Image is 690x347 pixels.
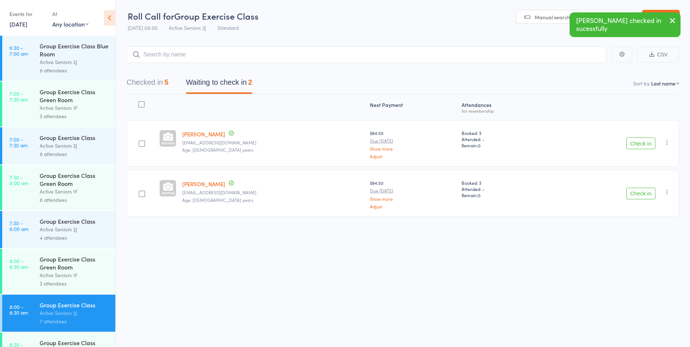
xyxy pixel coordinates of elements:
div: Group Exercise Class Green Room [40,88,109,104]
a: Adjust [370,204,455,209]
span: Active Seniors 2J [169,24,206,31]
div: for membership [462,108,545,113]
div: Active Seniors 1F [40,187,109,196]
div: Active Seniors 2J [40,225,109,234]
span: Age: [DEMOGRAPHIC_DATA] years [182,197,253,203]
small: perubie@yahoo.com [182,140,364,145]
button: Check in [626,188,655,199]
div: Atten­dances [459,97,548,117]
time: 7:00 - 7:30 am [9,91,28,102]
time: 7:30 - 8:00 am [9,174,28,186]
span: Age: [DEMOGRAPHIC_DATA] years [182,147,253,153]
div: Group Exercise Class Green Room [40,255,109,271]
a: 7:00 -7:30 amGroup Exercise Class Green RoomActive Seniors 1F3 attendees [2,81,115,127]
div: Group Exercise Class Blue Room [40,42,109,58]
button: CSV [638,47,679,63]
span: Remain: [462,192,545,198]
div: Next Payment [367,97,458,117]
a: 8:00 -8:30 amGroup Exercise Class Green RoomActive Seniors 1F3 attendees [2,249,115,294]
div: 8 attendees [40,66,109,75]
div: $84.50 [370,180,455,208]
input: Search by name [127,46,606,63]
a: Show more [370,146,455,151]
div: Active Seniors 2J [40,309,109,317]
div: 3 attendees [40,279,109,288]
div: 7 attendees [40,317,109,326]
span: [DATE] 08:00 [128,24,157,31]
span: Remain: [462,142,545,148]
div: At [52,8,88,20]
a: Show more [370,196,455,201]
small: cwoodhill@bigpond.com [182,190,364,195]
time: 7:00 - 7:30 am [9,136,28,148]
div: 3 attendees [40,112,109,120]
a: [DATE] [9,20,27,28]
span: Group Exercise Class [174,10,259,22]
span: Roll Call for [128,10,174,22]
div: Group Exercise Class [40,217,109,225]
span: 0 [478,192,480,198]
a: 7:30 -8:00 amGroup Exercise Class Green RoomActive Seniors 1F8 attendees [2,165,115,210]
div: Group Exercise Class [40,301,109,309]
a: 7:00 -7:30 amGroup Exercise ClassActive Seniors 2J8 attendees [2,127,115,164]
button: Waiting to check in2 [186,75,252,94]
div: Any location [52,20,88,28]
span: 0 [478,142,480,148]
button: Check in [626,137,655,149]
a: 7:30 -8:00 amGroup Exercise ClassActive Seniors 2J4 attendees [2,211,115,248]
time: 6:30 - 7:00 am [9,45,28,56]
small: Due [DATE] [370,138,455,143]
span: Standard [218,24,239,31]
time: 7:30 - 8:00 am [9,220,28,232]
a: 6:30 -7:00 amGroup Exercise Class Blue RoomActive Seniors 2J8 attendees [2,36,115,81]
div: Active Seniors 1F [40,271,109,279]
time: 8:00 - 8:30 am [9,304,28,315]
span: Booked: 3 [462,130,545,136]
div: $84.50 [370,130,455,159]
span: Booked: 3 [462,180,545,186]
small: Due [DATE] [370,188,455,193]
div: 5 [164,78,168,86]
button: Checked in5 [127,75,168,94]
div: 8 attendees [40,196,109,204]
div: [PERSON_NAME] checked in sucessfully [570,12,681,37]
span: Attended: - [462,136,545,142]
div: Group Exercise Class Green Room [40,171,109,187]
a: Exit roll call [642,10,680,24]
a: Adjust [370,154,455,159]
label: Sort by [633,80,650,87]
div: Active Seniors 1F [40,104,109,112]
div: 2 [248,78,252,86]
div: Last name [651,80,675,87]
div: 4 attendees [40,234,109,242]
time: 8:00 - 8:30 am [9,258,28,270]
a: [PERSON_NAME] [182,130,225,138]
span: Manual search [535,13,570,21]
a: [PERSON_NAME] [182,180,225,188]
div: 8 attendees [40,150,109,158]
a: 8:00 -8:30 amGroup Exercise ClassActive Seniors 2J7 attendees [2,295,115,332]
div: Group Exercise Class [40,133,109,141]
div: Active Seniors 2J [40,141,109,150]
div: Events for [9,8,45,20]
div: Active Seniors 2J [40,58,109,66]
span: Attended: - [462,186,545,192]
